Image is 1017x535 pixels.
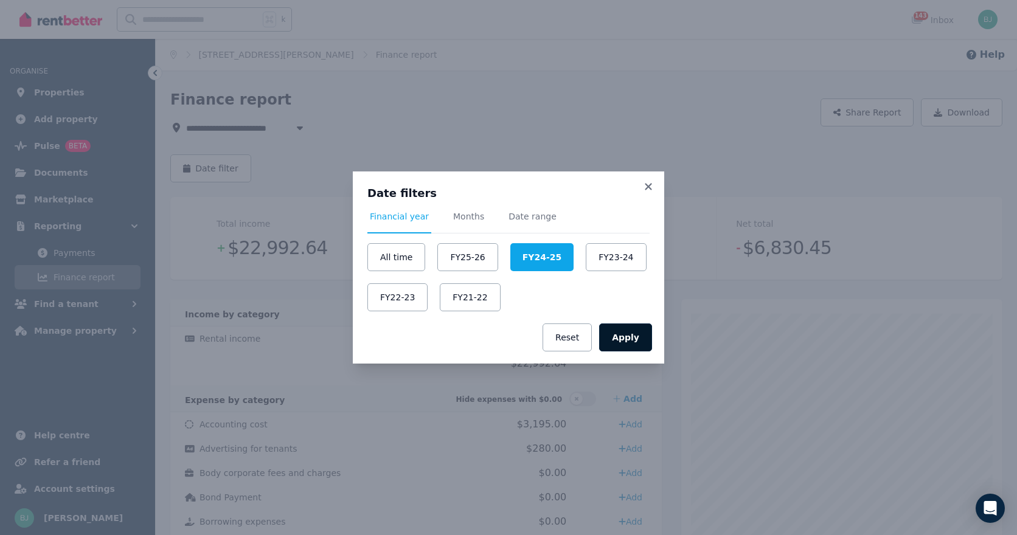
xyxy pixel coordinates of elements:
button: Apply [599,323,652,351]
button: Reset [543,323,592,351]
button: FY25-26 [437,243,498,271]
span: Date range [508,210,557,223]
nav: Tabs [367,210,650,233]
button: FY23-24 [586,243,646,271]
button: FY22-23 [367,283,428,311]
button: FY21-22 [440,283,500,311]
h3: Date filters [367,186,650,201]
span: Financial year [370,210,429,223]
button: FY24-25 [510,243,574,271]
button: All time [367,243,425,271]
span: Months [453,210,484,223]
div: Open Intercom Messenger [976,494,1005,523]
